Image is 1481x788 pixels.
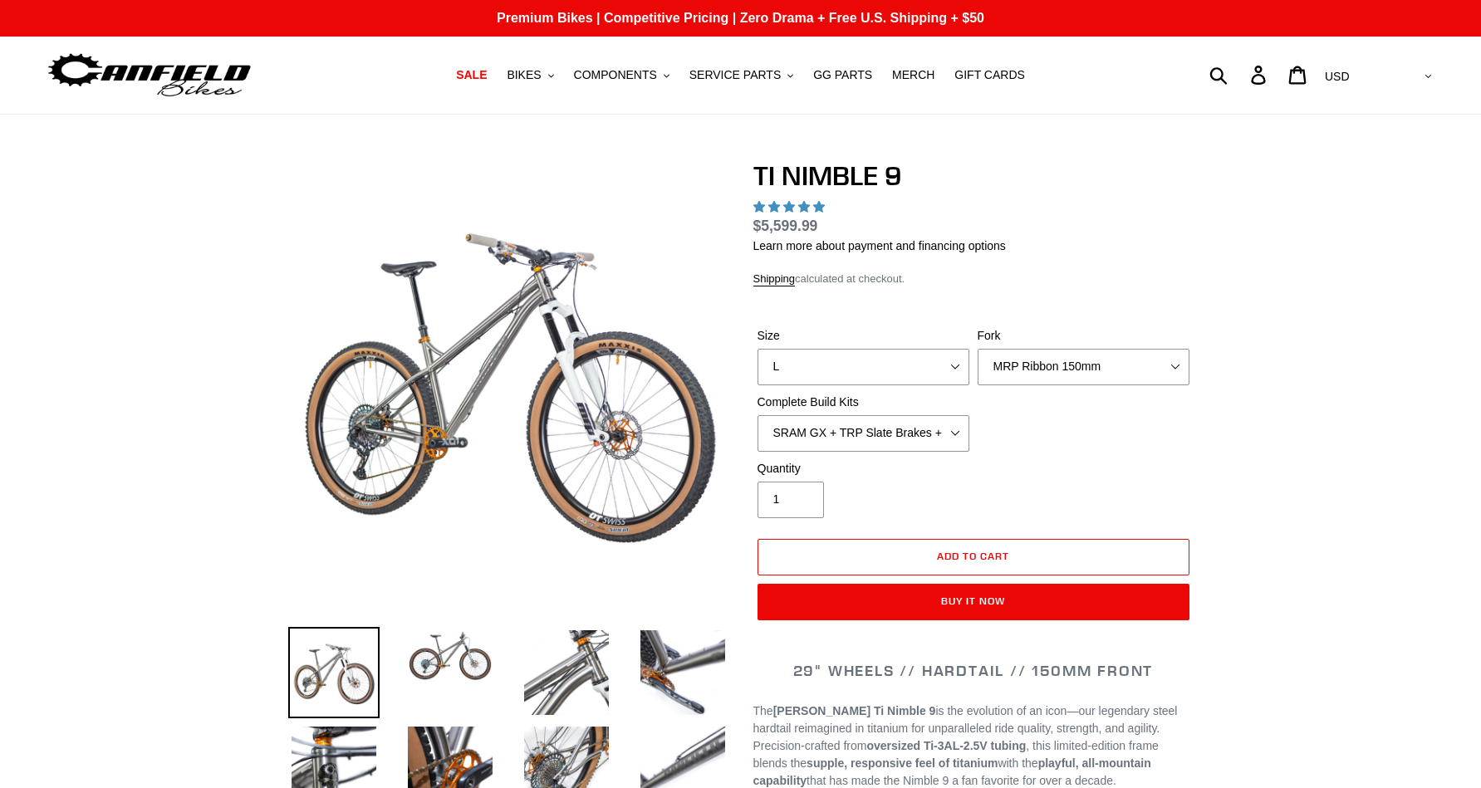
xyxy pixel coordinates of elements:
span: SALE [456,68,487,82]
span: MERCH [892,68,934,82]
span: GG PARTS [813,68,872,82]
a: SALE [448,64,495,86]
span: COMPONENTS [574,68,657,82]
img: Canfield Bikes [46,49,253,101]
strong: [PERSON_NAME] Ti Nimble 9 [773,704,936,717]
label: Size [758,327,969,345]
div: calculated at checkout. [753,271,1194,287]
button: BIKES [498,64,562,86]
span: 4.88 stars [753,200,828,213]
img: Load image into Gallery viewer, TI NIMBLE 9 [637,627,728,718]
span: SERVICE PARTS [689,68,781,82]
h1: TI NIMBLE 9 [753,160,1194,192]
input: Search [1219,56,1261,93]
a: GIFT CARDS [946,64,1033,86]
button: Add to cart [758,539,1189,575]
a: Learn more about payment and financing options [753,239,1006,252]
a: Shipping [753,272,796,286]
span: Add to cart [937,550,1009,562]
label: Quantity [758,460,969,477]
a: MERCH [884,64,943,86]
span: GIFT CARDS [954,68,1025,82]
img: Load image into Gallery viewer, TI NIMBLE 9 [405,627,496,685]
button: SERVICE PARTS [681,64,802,86]
button: COMPONENTS [566,64,678,86]
img: Load image into Gallery viewer, TI NIMBLE 9 [521,627,612,718]
span: $5,599.99 [753,218,818,234]
strong: supple, responsive feel of titanium [807,756,998,770]
strong: oversized Ti-3AL-2.5V tubing [866,739,1026,752]
a: GG PARTS [805,64,880,86]
img: Load image into Gallery viewer, TI NIMBLE 9 [288,627,380,718]
span: BIKES [507,68,541,82]
span: 29" WHEELS // HARDTAIL // 150MM FRONT [793,661,1154,680]
label: Fork [978,327,1189,345]
button: Buy it now [758,584,1189,620]
img: TI NIMBLE 9 [292,164,725,597]
label: Complete Build Kits [758,394,969,411]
